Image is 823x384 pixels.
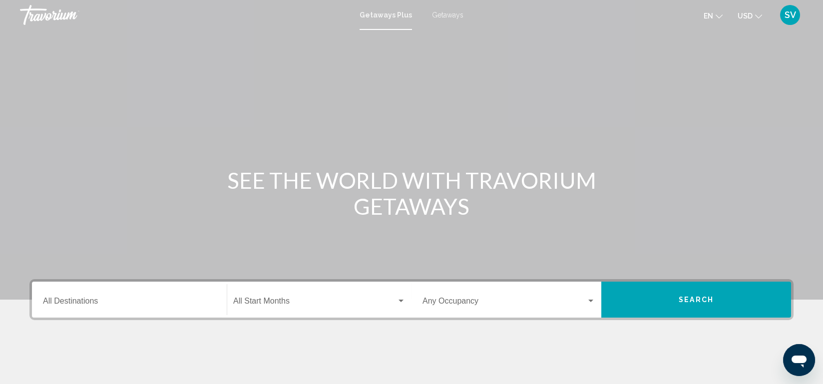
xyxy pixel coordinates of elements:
[601,282,791,318] button: Search
[777,4,803,25] button: User Menu
[679,296,714,304] span: Search
[32,282,791,318] div: Search widget
[738,12,753,20] span: USD
[20,5,350,25] a: Travorium
[432,11,463,19] a: Getaways
[704,8,723,23] button: Change language
[785,10,796,20] span: SV
[704,12,713,20] span: en
[738,8,762,23] button: Change currency
[224,167,599,219] h1: SEE THE WORLD WITH TRAVORIUM GETAWAYS
[783,344,815,376] iframe: Button to launch messaging window
[360,11,412,19] a: Getaways Plus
